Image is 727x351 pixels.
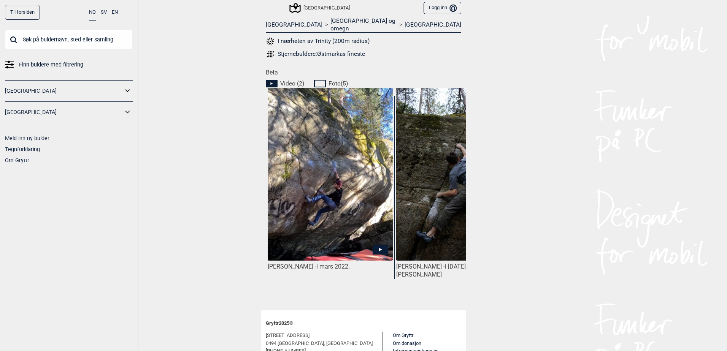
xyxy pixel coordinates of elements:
div: [PERSON_NAME] - [268,263,393,271]
span: 0494 [GEOGRAPHIC_DATA], [GEOGRAPHIC_DATA] [266,340,373,348]
a: [GEOGRAPHIC_DATA] [5,85,123,96]
button: NO [89,5,96,21]
div: Beta [261,69,466,300]
button: EN [112,5,118,20]
a: [GEOGRAPHIC_DATA] [5,107,123,118]
span: [STREET_ADDRESS] [266,332,310,340]
a: [GEOGRAPHIC_DATA] [266,21,322,28]
a: [GEOGRAPHIC_DATA] og omegn [330,17,397,33]
button: I nærheten av Trinity (200m radius) [266,36,370,46]
p: i [DATE]. Foto: [PERSON_NAME] [396,263,483,278]
button: SV [101,5,107,20]
span: i mars 2022. [316,263,350,270]
a: Om donasjon [393,340,421,346]
span: Finn buldere med filtrering [19,59,83,70]
a: Stjernebuldere:Østmarkas fineste [266,50,461,59]
img: Markus Stousland pa Trinity [268,88,393,277]
span: Foto ( 5 ) [329,80,348,87]
a: [GEOGRAPHIC_DATA] [405,21,461,28]
nav: > > [266,17,461,33]
a: Til forsiden [5,5,40,20]
input: Søk på buldernavn, sted eller samling [5,30,133,49]
a: Tegnforklaring [5,146,40,152]
span: Video ( 2 ) [280,80,304,87]
img: Jordan pa Trinity 4 [396,88,521,275]
a: Om Gryttr [5,157,29,163]
div: Gryttr 2025 © [266,315,461,332]
div: [PERSON_NAME] - [396,263,521,279]
div: Stjernebuldere: Østmarkas fineste [278,50,365,58]
div: [GEOGRAPHIC_DATA] [290,3,350,13]
a: Finn buldere med filtrering [5,59,133,70]
a: Om Gryttr [393,332,413,338]
a: Meld inn ny bulder [5,135,49,141]
button: Logg inn [424,2,461,14]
